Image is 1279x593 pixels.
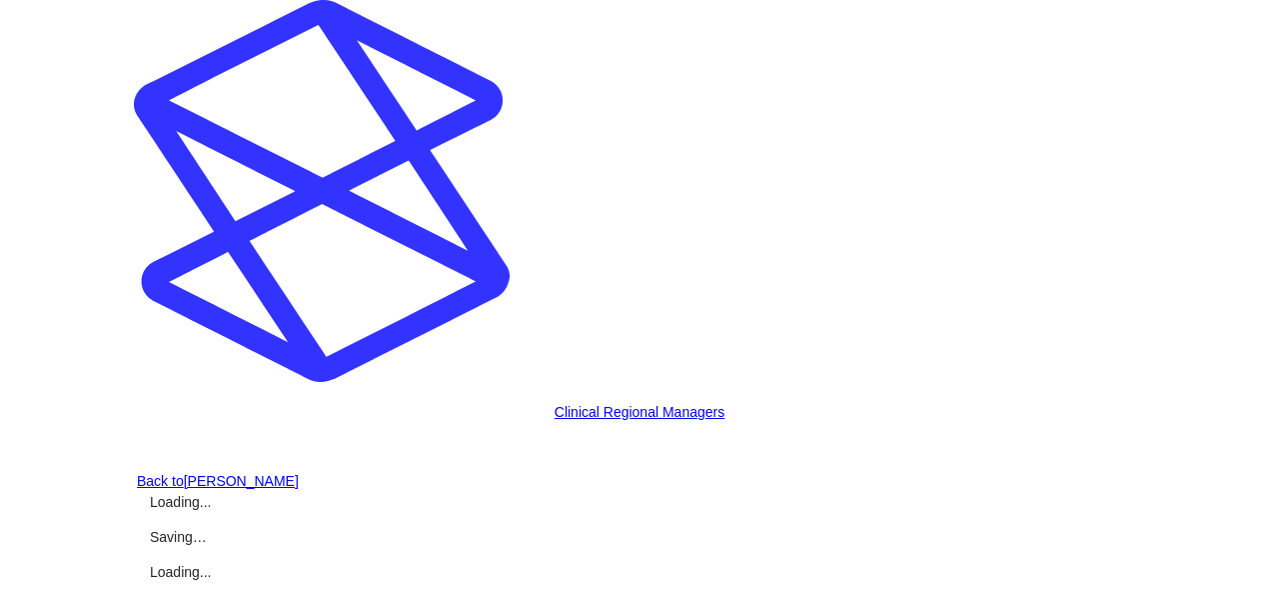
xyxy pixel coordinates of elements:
[555,402,724,423] p: Clinical Regional Managers
[137,473,299,489] a: Back to[PERSON_NAME]
[150,494,212,510] span: Loading...
[150,527,1129,548] p: Saving…
[555,388,724,450] a: Clinical Regional Managers
[130,450,1149,471] div: HW
[150,564,212,580] span: Loading...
